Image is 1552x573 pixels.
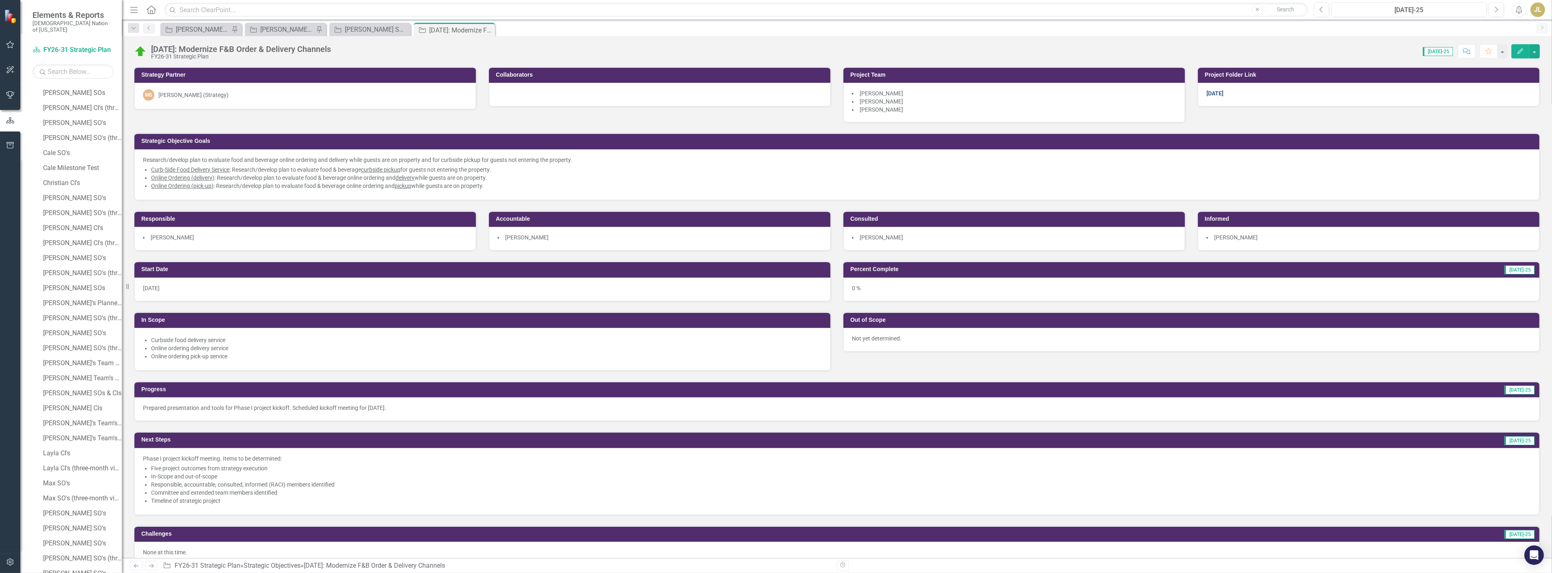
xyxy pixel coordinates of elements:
li: : Research/develop plan to evaluate food & beverage online ordering and while guests are on prope... [151,174,1531,182]
a: [PERSON_NAME] CI's (three-month view) [41,237,122,250]
div: [PERSON_NAME]'s Team's SOs FY26-Y31 (Copy) [43,435,122,442]
li: : Research/develop plan to evaluate food & beverage online ordering and while guests are on prope... [151,182,1531,190]
span: [PERSON_NAME] [860,234,903,241]
a: [PERSON_NAME] SO's [41,192,122,205]
a: [PERSON_NAME] SO's (three-month view) [41,207,122,220]
a: Christian CI's [41,177,122,190]
a: [PERSON_NAME]'s Planned Capital [41,297,122,310]
a: [PERSON_NAME] SO's [41,537,122,550]
a: [PERSON_NAME] SO's [41,522,122,535]
div: [PERSON_NAME] SO's [43,254,122,262]
span: [DATE]-25 [1504,436,1535,445]
li: In-Scope and out-of-scope [151,472,1531,480]
div: Christian CI's [43,179,122,187]
u: curbside pickup [361,166,400,173]
div: Open Intercom Messenger [1524,545,1544,565]
a: [PERSON_NAME] SO's [41,507,122,520]
div: FY26-31 Strategic Plan [151,54,331,60]
li: Timeline of strategic project [151,497,1531,505]
div: [PERSON_NAME] SO's (three-month view) [43,269,122,277]
div: [DATE]: Modernize F&B Order & Delivery Channels [429,25,493,35]
a: [PERSON_NAME] SO's (three-month view) [41,342,122,355]
div: [PERSON_NAME] SO's (three-month view) [43,209,122,217]
div: [PERSON_NAME] CI's [43,224,122,232]
li: : Research/develop plan to evaluate food & beverage for guests not entering the property. [151,166,1531,174]
div: [PERSON_NAME]'s Planned Capital [43,299,122,307]
div: Max SO's [43,480,122,487]
div: [PERSON_NAME] SO's OLD PLAN [176,24,229,34]
h3: Responsible [141,216,472,222]
div: [PERSON_NAME] (Strategy) [158,91,229,99]
a: FY26-31 Strategic Plan [175,562,240,569]
div: [PERSON_NAME] SOs & CIs [43,390,122,397]
u: delivery [396,174,415,181]
u: Online Ordering (delivery) [151,174,214,181]
h3: Collaborators [496,72,826,78]
img: On Target [134,45,147,58]
a: Strategic Objectives [244,562,300,569]
a: Layla CI's (three-month view) [41,462,122,475]
div: Layla CI's [43,450,122,457]
a: [PERSON_NAME] SO's [41,116,122,129]
div: Max SO's (three-month view) [43,495,122,502]
a: [PERSON_NAME] SO's [41,327,122,340]
span: [PERSON_NAME] [860,98,903,105]
a: [PERSON_NAME] SO's (three-month view) [41,267,122,280]
li: Committee and extended team members identified [151,489,1531,497]
a: [DATE] [1206,90,1223,97]
span: [PERSON_NAME] [860,90,903,97]
img: ClearPoint Strategy [4,9,18,24]
div: [PERSON_NAME]'s Team SO's [43,360,122,367]
div: [PERSON_NAME] SO's [43,330,122,337]
u: Online Ordering (pick-up) [151,183,214,189]
div: [PERSON_NAME] SO's [43,119,122,127]
div: [DATE]: Modernize F&B Order & Delivery Channels [304,562,445,569]
a: [PERSON_NAME] SOs [41,86,122,99]
a: [PERSON_NAME] SOs & CIs [41,387,122,400]
div: [PERSON_NAME] SO's [43,510,122,517]
a: [PERSON_NAME]'s Team's SOs FY26-Y31 [41,417,122,430]
div: [DATE]-25 [1334,5,1484,15]
div: [PERSON_NAME] SOs [43,89,122,97]
p: Not yet determined. [852,334,1531,343]
a: FY26-31 Strategic Plan [32,45,114,55]
a: [PERSON_NAME] SO's (three-month view) [41,552,122,565]
input: Search Below... [32,65,114,79]
span: [PERSON_NAME] [151,234,194,241]
a: [PERSON_NAME] CI's (three-month view) [41,101,122,114]
h3: Next Steps [141,437,821,443]
a: [PERSON_NAME] SOs [247,24,314,34]
a: [PERSON_NAME] CI's [41,222,122,235]
h3: Strategic Objective Goals [141,138,1535,144]
span: Elements & Reports [32,10,114,20]
button: JL [1530,2,1545,17]
div: [PERSON_NAME] SO's [345,24,409,34]
div: » » [163,561,831,571]
u: Curb-Side Food Delivery Service [151,166,229,173]
a: Cale SO's [41,146,122,159]
h3: Informed [1205,216,1535,222]
button: Search [1265,4,1306,15]
h3: Out of Scope [850,317,1535,323]
h3: Project Team [850,72,1181,78]
h3: In Scope [141,317,826,323]
span: [PERSON_NAME] [860,106,903,113]
a: [PERSON_NAME] SO's [331,24,409,34]
li: Online ordering delivery service [151,344,822,352]
div: 0 % [843,278,1539,301]
li: Curbside food delivery service [151,336,822,344]
a: Max SO's (three-month view) [41,492,122,505]
div: [DATE]: Modernize F&B Order & Delivery Channels [151,45,331,54]
span: [DATE]-25 [1504,530,1535,539]
div: [PERSON_NAME] SO's [43,525,122,532]
div: [PERSON_NAME] SO's [43,194,122,202]
a: [PERSON_NAME] SO's OLD PLAN [162,24,229,34]
h3: Start Date [141,266,826,272]
h3: Progress [141,386,760,392]
h3: Percent Complete [850,266,1269,272]
li: Five project outcomes from strategy execution [151,464,1531,472]
div: Cale SO's [43,149,122,157]
span: [DATE]-25 [1423,47,1453,56]
div: [PERSON_NAME] SO's [43,540,122,547]
div: [PERSON_NAME] SO's (three-month view) [43,555,122,562]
